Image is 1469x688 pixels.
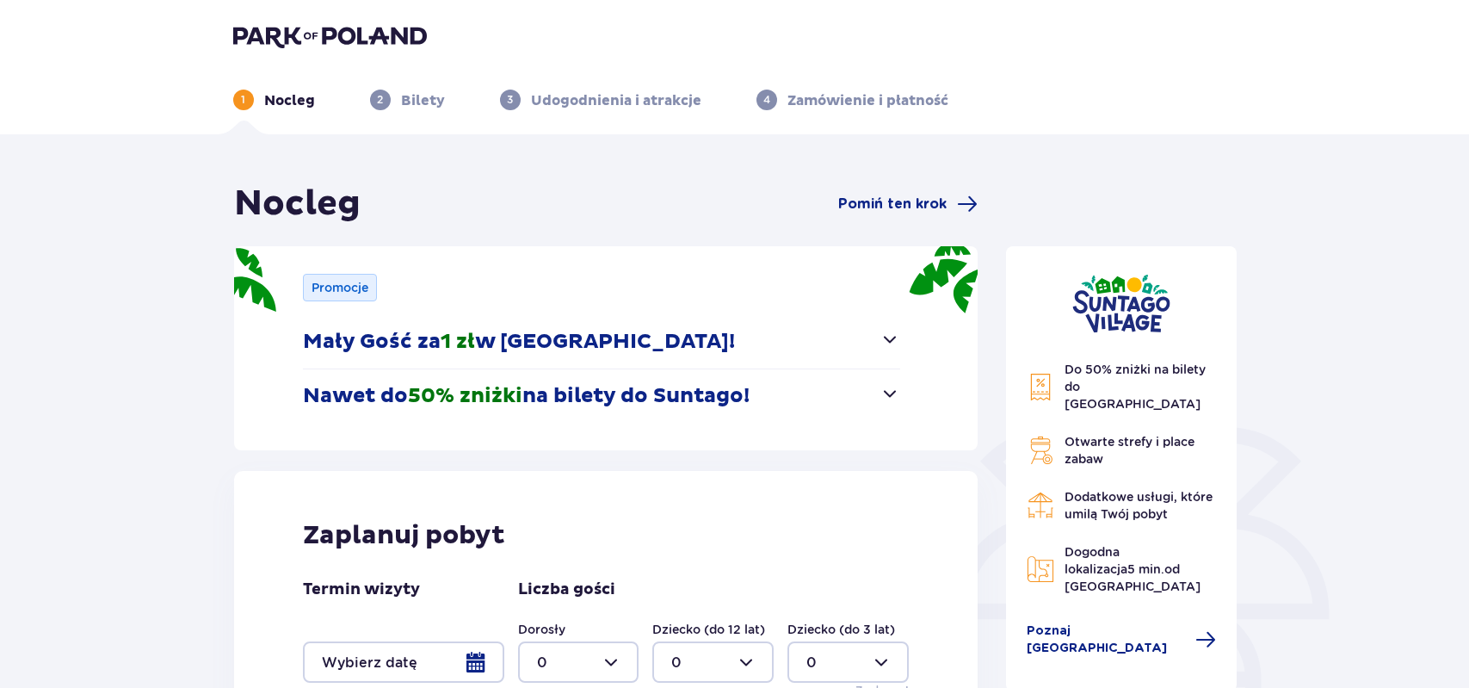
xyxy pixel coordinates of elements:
p: Udogodnienia i atrakcje [531,91,701,110]
img: Grill Icon [1027,437,1054,464]
p: Liczba gości [518,580,615,600]
span: Dogodna lokalizacja od [GEOGRAPHIC_DATA] [1065,545,1201,593]
p: Nawet do na bilety do Suntago! [303,383,750,409]
p: Bilety [401,91,445,110]
img: Suntago Village [1072,274,1170,333]
label: Dziecko (do 12 lat) [652,621,765,638]
div: 2Bilety [370,90,445,110]
p: Termin wizyty [303,580,420,600]
p: Promocje [312,279,368,296]
img: Restaurant Icon [1027,492,1054,519]
h1: Nocleg [234,183,361,226]
span: 1 zł [441,329,475,355]
span: Pomiń ten krok [838,195,947,214]
p: Mały Gość za w [GEOGRAPHIC_DATA]! [303,329,735,355]
a: Pomiń ten krok [838,194,978,214]
a: Poznaj [GEOGRAPHIC_DATA] [1027,623,1216,657]
div: 4Zamówienie i płatność [756,90,948,110]
label: Dorosły [518,621,565,638]
button: Mały Gość za1 złw [GEOGRAPHIC_DATA]! [303,315,901,369]
span: Do 50% zniżki na bilety do [GEOGRAPHIC_DATA] [1065,363,1206,411]
p: 4 [763,92,770,108]
span: Dodatkowe usługi, które umilą Twój pobyt [1065,490,1213,521]
p: Zaplanuj pobyt [303,519,505,552]
img: Park of Poland logo [233,24,427,48]
span: 5 min. [1127,562,1164,576]
label: Dziecko (do 3 lat) [787,621,895,638]
img: Map Icon [1027,555,1054,583]
p: 3 [507,92,513,108]
span: 50% zniżki [408,383,522,409]
p: Zamówienie i płatność [787,91,948,110]
button: Nawet do50% zniżkina bilety do Suntago! [303,369,901,423]
span: Poznaj [GEOGRAPHIC_DATA] [1027,623,1185,657]
p: Nocleg [264,91,315,110]
div: 1Nocleg [233,90,315,110]
img: Discount Icon [1027,373,1054,401]
p: 2 [377,92,383,108]
p: 1 [241,92,245,108]
span: Otwarte strefy i place zabaw [1065,435,1194,466]
div: 3Udogodnienia i atrakcje [500,90,701,110]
